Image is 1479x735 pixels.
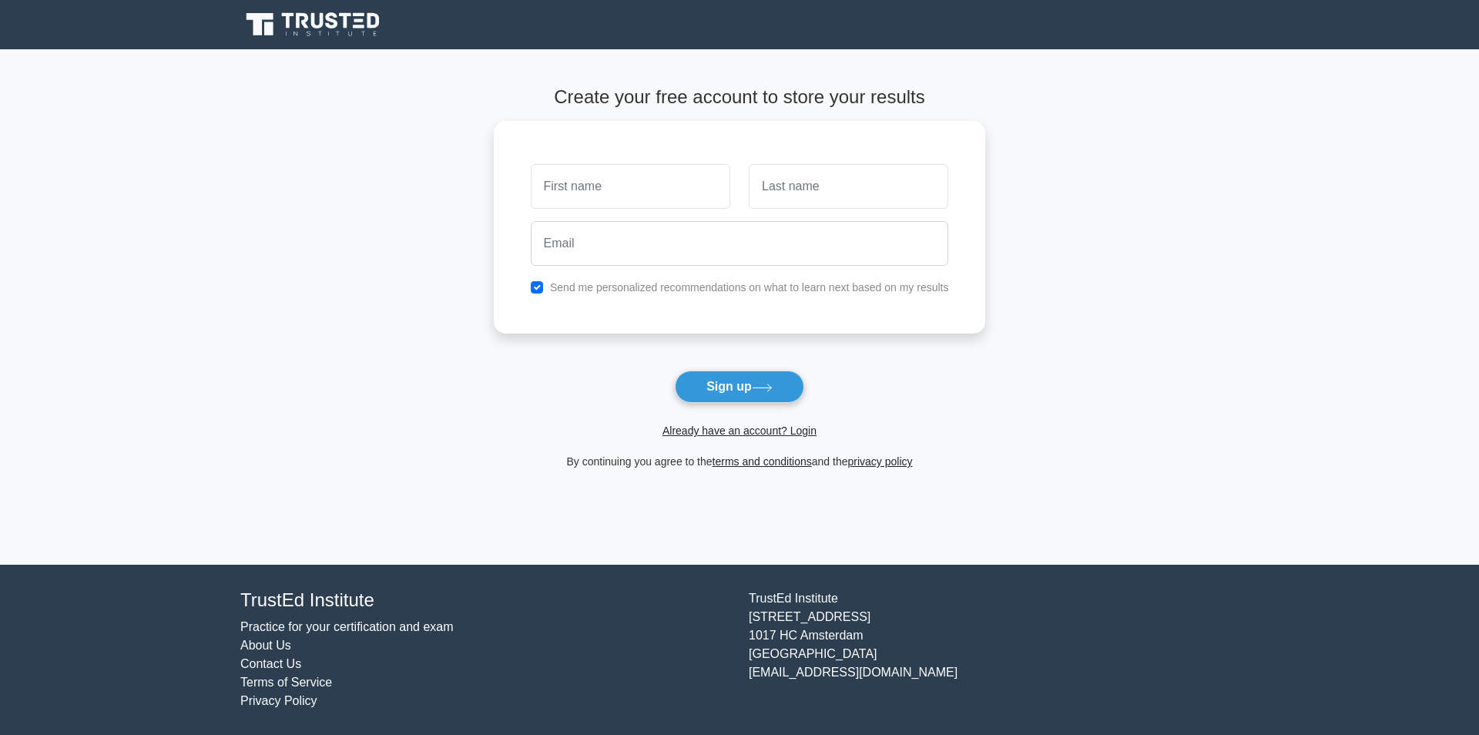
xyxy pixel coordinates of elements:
a: terms and conditions [713,455,812,468]
button: Sign up [675,371,804,403]
a: Contact Us [240,657,301,670]
a: About Us [240,639,291,652]
input: First name [531,164,730,209]
h4: TrustEd Institute [240,589,730,612]
a: Already have an account? Login [662,425,817,437]
div: By continuing you agree to the and the [485,452,995,471]
a: Privacy Policy [240,694,317,707]
a: Practice for your certification and exam [240,620,454,633]
div: TrustEd Institute [STREET_ADDRESS] 1017 HC Amsterdam [GEOGRAPHIC_DATA] [EMAIL_ADDRESS][DOMAIN_NAME] [739,589,1248,710]
a: privacy policy [848,455,913,468]
input: Email [531,221,949,266]
h4: Create your free account to store your results [494,86,986,109]
label: Send me personalized recommendations on what to learn next based on my results [550,281,949,294]
input: Last name [749,164,948,209]
a: Terms of Service [240,676,332,689]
